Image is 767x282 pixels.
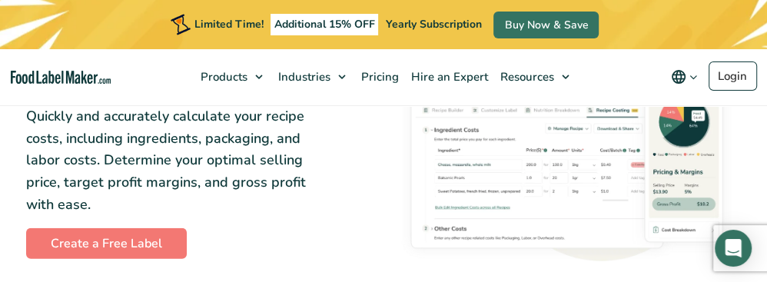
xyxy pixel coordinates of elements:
[193,49,271,105] a: Products
[357,69,400,85] span: Pricing
[493,49,577,105] a: Resources
[403,49,493,105] a: Hire an Expert
[715,230,752,267] div: Open Intercom Messenger
[274,69,332,85] span: Industries
[496,69,556,85] span: Resources
[709,61,757,91] a: Login
[493,12,599,38] a: Buy Now & Save
[271,14,379,35] span: Additional 15% OFF
[26,105,325,216] p: Quickly and accurately calculate your recipe costs, including ingredients, packaging, and labor c...
[354,49,403,105] a: Pricing
[26,228,187,259] a: Create a Free Label
[196,69,249,85] span: Products
[385,17,481,32] span: Yearly Subscription
[194,17,264,32] span: Limited Time!
[271,49,354,105] a: Industries
[407,69,490,85] span: Hire an Expert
